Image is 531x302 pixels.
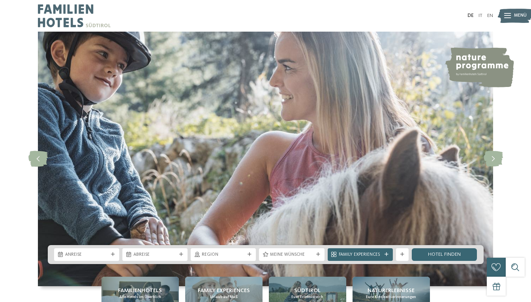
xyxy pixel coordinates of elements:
span: Eure Kindheitserinnerungen [366,294,416,300]
span: Family Experiences [339,252,382,258]
span: Urlaub auf Maß [210,294,238,300]
span: Menü [514,13,527,19]
a: EN [487,13,493,18]
span: Abreise [133,252,176,258]
span: Family Experiences [198,287,250,294]
a: Hotel finden [412,248,477,261]
a: IT [478,13,482,18]
span: Familienhotels [118,287,162,294]
span: Region [202,252,245,258]
img: Familienhotels Südtirol: The happy family places [38,32,493,286]
span: Alle Hotels im Überblick [119,294,161,300]
span: Anreise [65,252,108,258]
img: nature programme by Familienhotels Südtirol [445,47,514,87]
span: Südtirol [294,287,321,294]
a: DE [467,13,474,18]
span: Naturerlebnisse [368,287,415,294]
span: Euer Erlebnisreich [291,294,323,300]
span: Meine Wünsche [270,252,313,258]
